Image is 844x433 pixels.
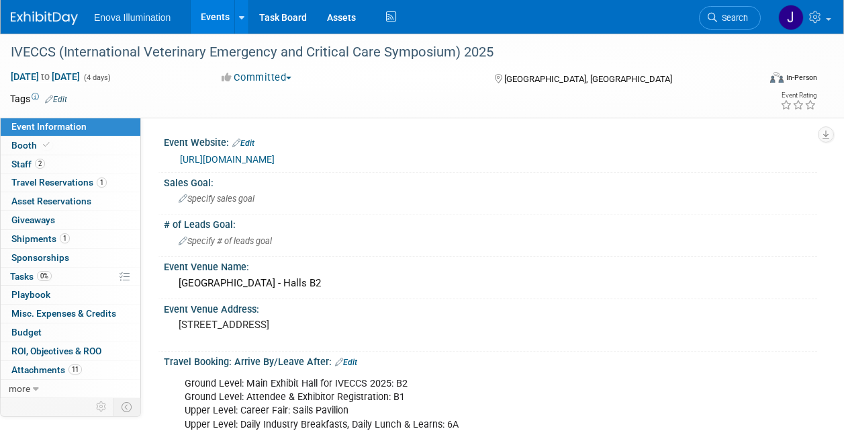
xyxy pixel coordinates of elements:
[11,214,55,225] span: Giveaways
[700,70,817,90] div: Event Format
[11,308,116,319] span: Misc. Expenses & Credits
[164,214,817,231] div: # of Leads Goal:
[1,305,140,323] a: Misc. Expenses & Credits
[174,273,807,294] div: [GEOGRAPHIC_DATA] - Halls B2
[1,268,140,286] a: Tasks0%
[164,132,817,150] div: Event Website:
[11,177,107,188] span: Travel Reservations
[1,211,140,229] a: Giveaways
[11,233,70,244] span: Shipments
[232,139,254,148] a: Edit
[217,71,297,85] button: Committed
[778,5,804,30] img: JeffD Dyll
[11,121,87,132] span: Event Information
[164,299,817,316] div: Event Venue Address:
[1,118,140,136] a: Event Information
[97,178,107,188] span: 1
[1,286,140,304] a: Playbook
[335,358,357,367] a: Edit
[35,159,45,169] span: 2
[699,6,761,30] a: Search
[180,154,275,165] a: [URL][DOMAIN_NAME]
[37,271,52,281] span: 0%
[11,289,50,300] span: Playbook
[179,319,421,331] pre: [STREET_ADDRESS]
[1,230,140,248] a: Shipments1
[83,73,111,82] span: (4 days)
[179,236,272,246] span: Specify # of leads goal
[1,380,140,398] a: more
[1,361,140,379] a: Attachments11
[1,342,140,360] a: ROI, Objectives & ROO
[770,72,784,83] img: Format-Inperson.png
[717,13,748,23] span: Search
[11,196,91,206] span: Asset Reservations
[9,383,30,394] span: more
[1,155,140,173] a: Staff2
[43,141,50,149] i: Booth reservation complete
[6,40,748,65] div: IVECCS (International Veterinary Emergency and Critical Care Symposium) 2025
[45,95,67,104] a: Edit
[11,252,69,263] span: Sponsorships
[164,352,817,369] div: Travel Booking: Arrive By/Leave After:
[11,346,101,356] span: ROI, Objectives & ROO
[780,92,816,99] div: Event Rating
[10,71,81,83] span: [DATE] [DATE]
[11,327,42,338] span: Budget
[113,398,141,416] td: Toggle Event Tabs
[11,159,45,169] span: Staff
[68,364,82,375] span: 11
[1,249,140,267] a: Sponsorships
[164,257,817,274] div: Event Venue Name:
[60,233,70,243] span: 1
[1,173,140,192] a: Travel Reservations1
[786,73,817,83] div: In-Person
[1,323,140,342] a: Budget
[1,136,140,155] a: Booth
[1,192,140,210] a: Asset Reservations
[11,364,82,375] span: Attachments
[179,194,254,204] span: Specify sales goal
[11,11,78,25] img: ExhibitDay
[11,140,52,151] span: Booth
[10,92,67,106] td: Tags
[164,173,817,190] div: Sales Goal:
[90,398,113,416] td: Personalize Event Tab Strip
[10,271,52,282] span: Tasks
[504,74,672,84] span: [GEOGRAPHIC_DATA], [GEOGRAPHIC_DATA]
[39,71,52,82] span: to
[94,12,171,23] span: Enova Illumination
